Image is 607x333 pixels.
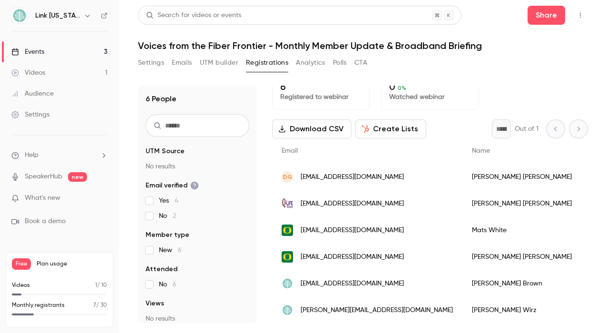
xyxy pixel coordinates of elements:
div: [PERSON_NAME] Wirz [462,297,581,323]
span: Yes [159,196,178,206]
button: Create Lists [355,119,426,138]
button: Settings [138,55,164,70]
p: 0 [389,81,470,92]
img: uoregon.edu [282,225,293,236]
span: DG [283,173,292,181]
span: New [159,245,182,255]
span: 1 [95,283,97,288]
li: help-dropdown-opener [11,150,108,160]
span: Email verified [146,181,199,190]
span: Attended [146,264,177,274]
div: Audience [11,89,54,98]
span: UTM Source [146,147,185,156]
span: [EMAIL_ADDRESS][DOMAIN_NAME] [301,279,404,289]
div: [PERSON_NAME] [PERSON_NAME] [462,164,581,190]
span: What's new [25,193,60,203]
span: No [159,280,176,289]
span: [EMAIL_ADDRESS][DOMAIN_NAME] [301,252,404,262]
img: linkoregon.org [282,304,293,316]
span: 7 [93,303,96,308]
div: Videos [11,68,45,78]
span: 2 [173,213,176,219]
p: Videos [12,281,30,290]
button: Registrations [246,55,288,70]
p: Out of 1 [515,124,538,134]
iframe: Noticeable Trigger [96,194,108,203]
button: Download CSV [272,119,352,138]
span: [PERSON_NAME][EMAIL_ADDRESS][DOMAIN_NAME] [301,305,453,315]
span: [EMAIL_ADDRESS][DOMAIN_NAME] [301,225,404,235]
button: Polls [333,55,347,70]
h1: 6 People [146,93,176,105]
span: No [159,211,176,221]
p: No results [146,162,249,171]
button: Share [528,6,565,25]
h6: Link [US_STATE] [35,11,80,20]
p: Registered to webinar [280,92,362,102]
span: 0 % [398,85,406,91]
span: Book a demo [25,216,66,226]
span: Member type [146,230,189,240]
button: CTA [354,55,367,70]
span: [EMAIL_ADDRESS][DOMAIN_NAME] [301,172,404,182]
button: UTM builder [200,55,238,70]
span: Name [472,147,490,154]
div: [PERSON_NAME] [PERSON_NAME] [462,190,581,217]
div: [PERSON_NAME] Brown [462,270,581,297]
div: Settings [11,110,49,119]
p: Monthly registrants [12,301,65,310]
button: Analytics [296,55,325,70]
img: qlife.net [282,198,293,209]
div: Events [11,47,44,57]
span: new [68,172,87,182]
span: 6 [178,247,182,254]
img: Link Oregon [12,8,27,23]
span: 4 [175,197,178,204]
span: [EMAIL_ADDRESS][DOMAIN_NAME] [301,199,404,209]
span: Email [282,147,298,154]
div: Search for videos or events [146,10,241,20]
p: No results [146,314,249,323]
p: / 30 [93,301,107,310]
div: [PERSON_NAME] [PERSON_NAME] [462,244,581,270]
div: Mats White [462,217,581,244]
span: Plan usage [37,260,107,268]
a: SpeakerHub [25,172,62,182]
span: Views [146,299,164,308]
span: Free [12,258,31,270]
img: uoregon.edu [282,251,293,263]
h1: Voices from the Fiber Frontier - Monthly Member Update & Broadband Briefing [138,40,588,51]
span: Help [25,150,39,160]
p: 6 [280,81,362,92]
p: / 10 [95,281,107,290]
button: Emails [172,55,192,70]
p: Watched webinar [389,92,470,102]
img: linkoregon.org [282,278,293,289]
span: 6 [173,281,176,288]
